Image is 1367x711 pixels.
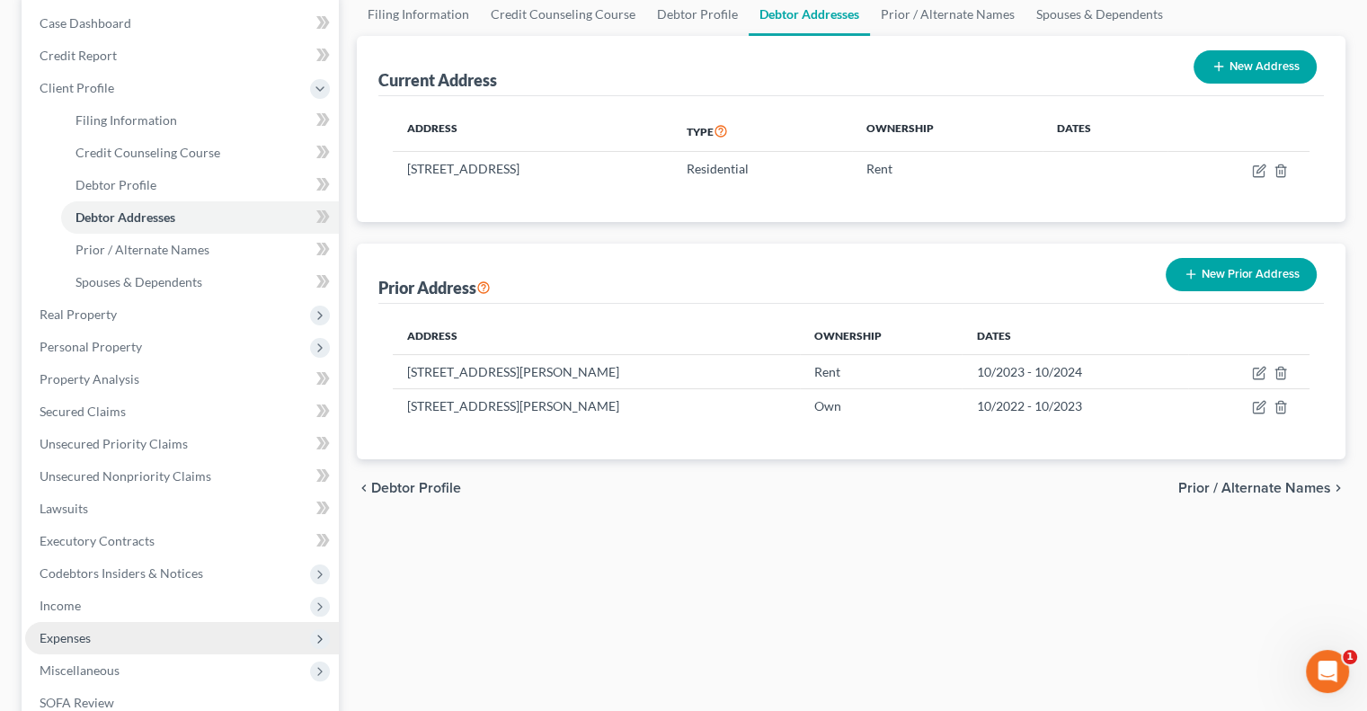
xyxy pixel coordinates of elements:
th: Dates [962,318,1188,354]
button: chevron_left Debtor Profile [357,481,461,495]
span: Filing Information [75,112,177,128]
a: Filing Information [61,104,339,137]
span: Case Dashboard [40,15,131,31]
i: chevron_left [357,481,371,495]
td: Rent [800,354,963,388]
div: Current Address [378,69,497,91]
span: Executory Contracts [40,533,155,548]
span: Debtor Profile [75,177,156,192]
a: Debtor Addresses [61,201,339,234]
a: Debtor Profile [61,169,339,201]
a: Lawsuits [25,493,339,525]
th: Ownership [800,318,963,354]
td: 10/2022 - 10/2023 [962,389,1188,423]
i: chevron_right [1331,481,1345,495]
span: Debtor Addresses [75,209,175,225]
iframe: Intercom live chat [1306,650,1349,693]
td: Own [800,389,963,423]
th: Address [393,111,672,152]
span: 1 [1343,650,1357,664]
span: Unsecured Nonpriority Claims [40,468,211,484]
td: [STREET_ADDRESS][PERSON_NAME] [393,389,799,423]
span: Property Analysis [40,371,139,387]
span: Credit Counseling Course [75,145,220,160]
span: Lawsuits [40,501,88,516]
a: Credit Report [25,40,339,72]
span: Client Profile [40,80,114,95]
a: Spouses & Dependents [61,266,339,298]
span: Real Property [40,307,117,322]
span: Prior / Alternate Names [75,242,209,257]
a: Unsecured Nonpriority Claims [25,460,339,493]
th: Type [672,111,852,152]
span: Secured Claims [40,404,126,419]
span: Credit Report [40,48,117,63]
td: Rent [852,152,1043,186]
span: Personal Property [40,339,142,354]
td: [STREET_ADDRESS] [393,152,672,186]
a: Prior / Alternate Names [61,234,339,266]
div: Prior Address [378,277,491,298]
span: Unsecured Priority Claims [40,436,188,451]
span: Codebtors Insiders & Notices [40,565,203,581]
span: Miscellaneous [40,662,120,678]
a: Executory Contracts [25,525,339,557]
td: Residential [672,152,852,186]
span: Debtor Profile [371,481,461,495]
a: Credit Counseling Course [61,137,339,169]
a: Property Analysis [25,363,339,395]
button: New Address [1194,50,1317,84]
span: Expenses [40,630,91,645]
a: Unsecured Priority Claims [25,428,339,460]
span: Prior / Alternate Names [1178,481,1331,495]
span: SOFA Review [40,695,114,710]
a: Case Dashboard [25,7,339,40]
button: Prior / Alternate Names chevron_right [1178,481,1345,495]
td: [STREET_ADDRESS][PERSON_NAME] [393,354,799,388]
span: Spouses & Dependents [75,274,202,289]
button: New Prior Address [1166,258,1317,291]
td: 10/2023 - 10/2024 [962,354,1188,388]
a: Secured Claims [25,395,339,428]
th: Dates [1043,111,1167,152]
th: Address [393,318,799,354]
th: Ownership [852,111,1043,152]
span: Income [40,598,81,613]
